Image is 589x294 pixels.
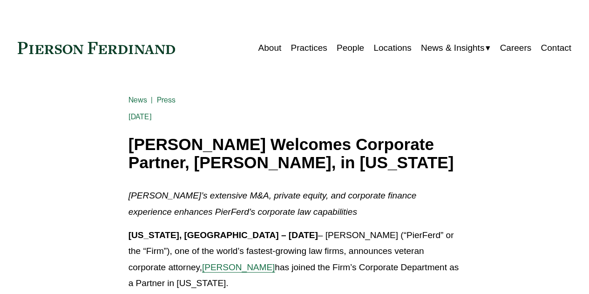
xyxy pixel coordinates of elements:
a: People [337,39,364,57]
em: [PERSON_NAME]’s extensive M&A, private equity, and corporate finance experience enhances PierFerd... [129,191,419,216]
a: folder dropdown [421,39,490,57]
span: [DATE] [129,112,152,121]
a: Contact [541,39,572,57]
a: Careers [500,39,532,57]
h1: [PERSON_NAME] Welcomes Corporate Partner, [PERSON_NAME], in [US_STATE] [129,136,460,171]
a: Locations [373,39,411,57]
a: [PERSON_NAME] [202,262,275,272]
a: Press [157,96,176,104]
a: About [258,39,282,57]
span: News & Insights [421,40,484,56]
strong: [US_STATE], [GEOGRAPHIC_DATA] – [DATE] [129,230,318,240]
a: News [129,96,148,104]
p: – [PERSON_NAME] (“PierFerd” or the “Firm”), one of the world’s fastest-growing law firms, announc... [129,227,460,291]
a: Practices [291,39,327,57]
